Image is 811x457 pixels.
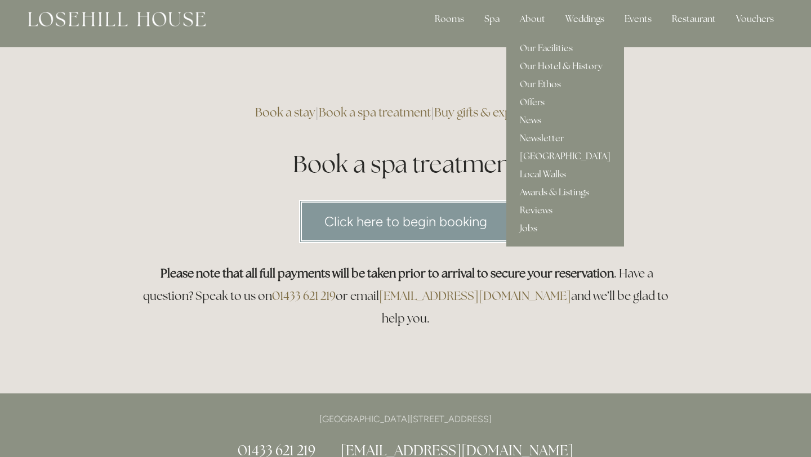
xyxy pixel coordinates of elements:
a: Awards & Listings [506,183,624,201]
a: Local Walks [506,165,624,183]
a: Reviews [506,201,624,219]
div: Restaurant [663,8,725,30]
div: About [511,8,554,30]
a: Book a spa treatment [319,105,431,120]
a: News [506,111,624,129]
div: Rooms [426,8,473,30]
strong: Please note that all full payments will be taken prior to arrival to secure your reservation [161,266,614,281]
img: Losehill House [28,12,206,26]
a: [GEOGRAPHIC_DATA] [506,147,624,165]
h3: | | [136,101,675,124]
a: 01433 621 219 [272,288,336,303]
a: Click here to begin booking [299,200,513,243]
a: [EMAIL_ADDRESS][DOMAIN_NAME] [379,288,571,303]
a: Book a stay [255,105,315,120]
a: Our Facilities [506,39,624,57]
a: Newsletter [506,129,624,147]
a: Vouchers [727,8,783,30]
div: Spa [475,8,509,30]
a: Our Hotel & History [506,57,624,75]
a: Our Ethos [506,75,624,93]
a: Buy gifts & experiences [434,105,556,120]
p: [GEOGRAPHIC_DATA][STREET_ADDRESS] [136,411,675,427]
a: Jobs [506,219,624,238]
h1: Book a spa treatment [136,147,675,181]
h3: . Have a question? Speak to us on or email and we’ll be glad to help you. [136,262,675,330]
a: Offers [506,93,624,111]
div: Events [616,8,661,30]
div: Weddings [556,8,613,30]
